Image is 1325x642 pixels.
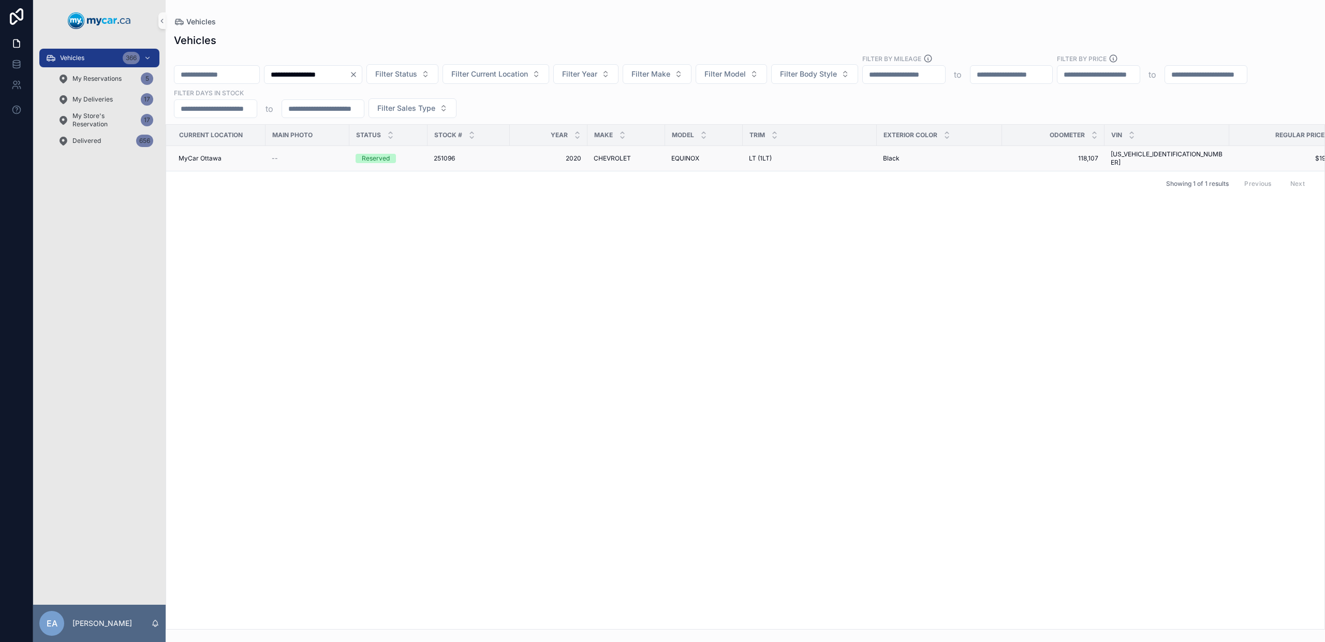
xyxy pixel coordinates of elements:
span: Filter Make [631,69,670,79]
p: to [1149,68,1156,81]
p: [PERSON_NAME] [72,618,132,629]
span: Vehicles [60,54,84,62]
span: Odometer [1050,131,1085,139]
div: 17 [141,114,153,126]
button: Select Button [443,64,549,84]
span: Filter Status [375,69,417,79]
span: Current Location [179,131,243,139]
label: Filter Days In Stock [174,88,244,97]
span: Delivered [72,137,101,145]
div: scrollable content [33,41,166,164]
span: Showing 1 of 1 results [1166,180,1229,188]
span: My Store's Reservation [72,112,137,128]
span: Exterior Color [884,131,937,139]
span: My Reservations [72,75,122,83]
span: MyCar Ottawa [179,154,222,163]
div: 656 [136,135,153,147]
a: -- [272,154,343,163]
div: 366 [123,52,140,64]
a: LT (1LT) [749,154,871,163]
span: Model [672,131,694,139]
label: FILTER BY PRICE [1057,54,1107,63]
a: EQUINOX [671,154,737,163]
span: -- [272,154,278,163]
span: Vehicles [186,17,216,27]
label: Filter By Mileage [862,54,921,63]
span: Black [883,154,900,163]
a: Vehicles [174,17,216,27]
button: Select Button [623,64,691,84]
a: My Reservations5 [52,69,159,88]
button: Select Button [553,64,619,84]
p: to [954,68,962,81]
span: Filter Body Style [780,69,837,79]
a: MyCar Ottawa [179,154,259,163]
span: Stock # [434,131,462,139]
a: Delivered656 [52,132,159,150]
span: Filter Current Location [451,69,528,79]
span: Filter Sales Type [377,103,435,113]
a: My Store's Reservation17 [52,111,159,129]
div: Reserved [362,154,390,163]
span: Filter Model [704,69,746,79]
img: App logo [68,12,131,29]
span: My Deliveries [72,95,113,104]
a: Reserved [356,154,421,163]
span: EA [47,617,57,630]
span: 251096 [434,154,455,163]
a: CHEVROLET [594,154,659,163]
a: 118,107 [1008,154,1098,163]
a: Black [883,154,996,163]
button: Clear [349,70,362,79]
a: 2020 [516,154,581,163]
p: to [266,103,273,115]
button: Select Button [771,64,858,84]
a: My Deliveries17 [52,90,159,109]
span: VIN [1111,131,1122,139]
a: 251096 [434,154,504,163]
span: Trim [749,131,765,139]
button: Select Button [369,98,457,118]
div: 5 [141,72,153,85]
a: Vehicles366 [39,49,159,67]
span: LT (1LT) [749,154,772,163]
span: Filter Year [562,69,597,79]
span: Year [551,131,568,139]
h1: Vehicles [174,33,216,48]
button: Select Button [696,64,767,84]
span: Status [356,131,381,139]
span: EQUINOX [671,154,699,163]
span: Regular Price [1275,131,1324,139]
div: 17 [141,93,153,106]
span: Make [594,131,613,139]
a: [US_VEHICLE_IDENTIFICATION_NUMBER] [1111,150,1223,167]
span: Main Photo [272,131,313,139]
span: CHEVROLET [594,154,631,163]
button: Select Button [366,64,438,84]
